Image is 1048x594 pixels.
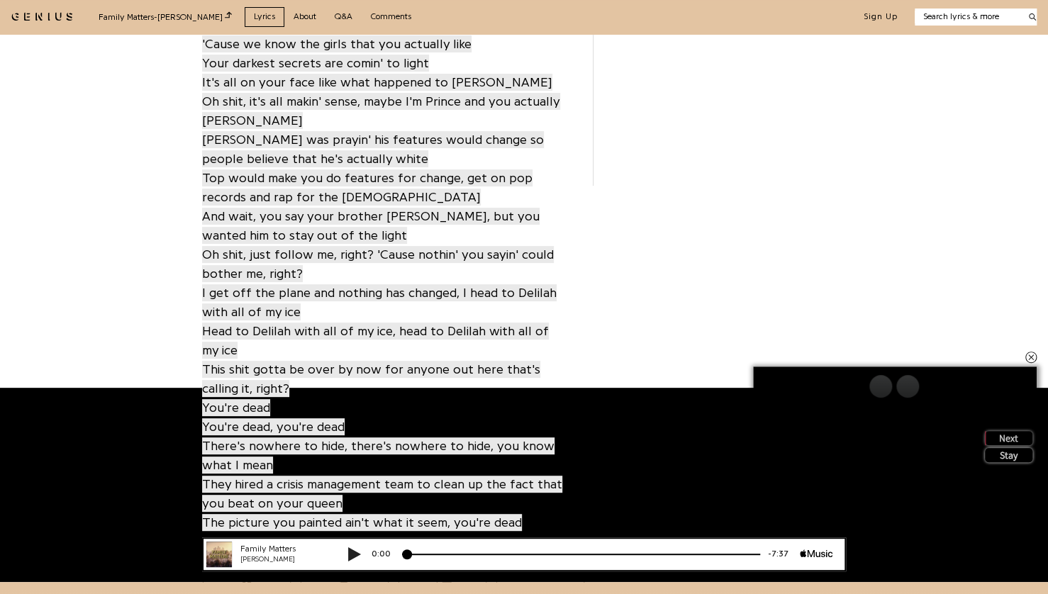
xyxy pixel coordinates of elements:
a: Lyrics [245,7,284,26]
div: Next [985,431,1032,445]
span: I get off the plane and nothing has changed, I head to Delilah with all of my ice [202,284,557,320]
a: [PERSON_NAME] was prayin' his features would change so people believe that he's actually white [202,130,544,168]
div: Family Matters - [PERSON_NAME] [99,10,232,23]
a: Q&A [325,7,362,26]
input: Search lyrics & more [915,11,1020,23]
span: Head to Delilah with all of my ice, head to Delilah with all of my ice [202,323,549,359]
a: Head to Delilah with all of my ice, head to Delilah with all of my ice [202,321,549,359]
a: Oh shit, it's all makin' sense, maybe I'm Prince and you actually [PERSON_NAME] [202,91,560,130]
span: And wait, you say your brother [PERSON_NAME], but you wanted him to stay out of the light [202,208,540,244]
span: This shit gotta be over by now for anyone out here that's calling it, right? [202,361,540,397]
div: Stay [985,448,1032,462]
a: This shit gotta be over by now for anyone out here that's calling it, right? [202,359,540,398]
a: Oh shit, just follow me, right? 'Cause nothin' you sayin' could bother me, right? [202,245,554,283]
a: Top would make you do features for change, get on pop records and rap for the [DEMOGRAPHIC_DATA] [202,168,533,206]
span: Oh shit, it's all makin' sense, maybe I'm Prince and you actually [PERSON_NAME] [202,93,560,129]
span: Oh shit, just follow me, right? 'Cause nothin' you sayin' could bother me, right? [202,246,554,282]
span: Your darkest secrets are comin' to light It's all on your face like what happened to [PERSON_NAME] [202,55,552,91]
a: Comments [362,7,420,26]
span: Top would make you do features for change, get on pop records and rap for the [DEMOGRAPHIC_DATA] [202,169,533,206]
a: And wait, you say your brother [PERSON_NAME], but you wanted him to stay out of the light [202,206,540,245]
iframe: Advertisement [180,396,868,573]
button: Sign Up [864,11,898,23]
a: I get off the plane and nothing has changed, I head to Delilah with all of my ice [202,283,557,321]
span: [PERSON_NAME] was prayin' his features would change so people believe that he's actually white [202,131,544,167]
a: Your darkest secrets are comin' to lightIt's all on your face like what happened to [PERSON_NAME] [202,53,552,91]
a: About [284,7,325,26]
